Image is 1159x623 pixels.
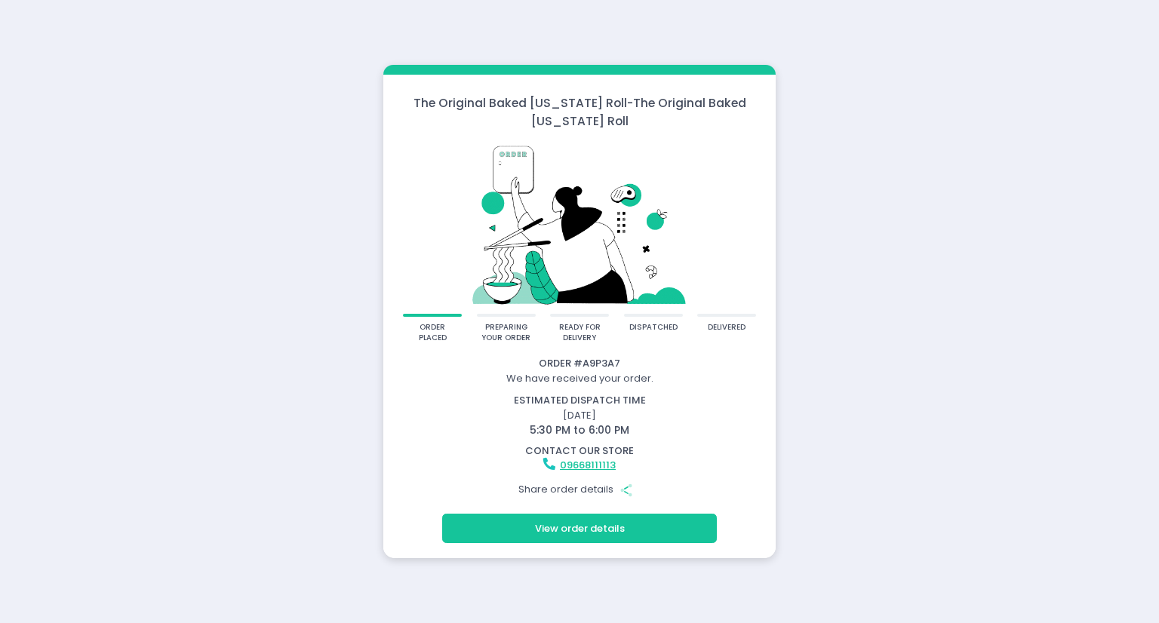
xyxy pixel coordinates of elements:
[386,356,773,371] div: Order # A9P3A7
[386,475,773,504] div: Share order details
[386,393,773,408] div: estimated dispatch time
[386,443,773,459] div: contact our store
[560,458,616,472] a: 09668111113
[442,514,717,542] button: View order details
[377,393,783,438] div: [DATE]
[530,422,629,437] span: 5:30 PM to 6:00 PM
[386,371,773,386] div: We have received your order.
[629,322,678,333] div: dispatched
[481,322,530,344] div: preparing your order
[555,322,604,344] div: ready for delivery
[383,94,776,130] div: The Original Baked [US_STATE] Roll - The Original Baked [US_STATE] Roll
[408,322,457,344] div: order placed
[403,140,756,314] img: talkie
[708,322,746,333] div: delivered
